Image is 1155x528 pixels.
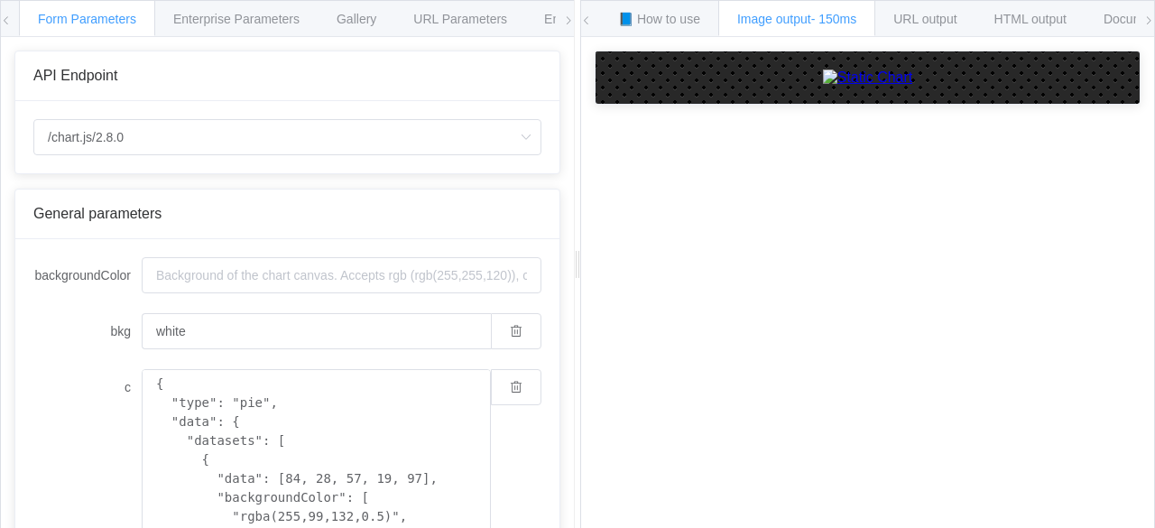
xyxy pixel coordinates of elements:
span: - 150ms [811,12,857,26]
label: bkg [33,313,142,349]
input: Background of the chart canvas. Accepts rgb (rgb(255,255,120)), colors (red), and url-encoded hex... [142,257,541,293]
span: API Endpoint [33,68,117,83]
span: Form Parameters [38,12,136,26]
img: Static Chart [823,69,913,86]
input: Select [33,119,541,155]
span: Enterprise Parameters [173,12,300,26]
span: URL Parameters [413,12,507,26]
a: Static Chart [614,69,1122,86]
span: Gallery [337,12,376,26]
span: Image output [737,12,856,26]
span: Environments [544,12,622,26]
span: 📘 How to use [618,12,700,26]
input: Background of the chart canvas. Accepts rgb (rgb(255,255,120)), colors (red), and url-encoded hex... [142,313,491,349]
label: c [33,369,142,405]
label: backgroundColor [33,257,142,293]
span: URL output [893,12,956,26]
span: HTML output [994,12,1067,26]
span: General parameters [33,206,162,221]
